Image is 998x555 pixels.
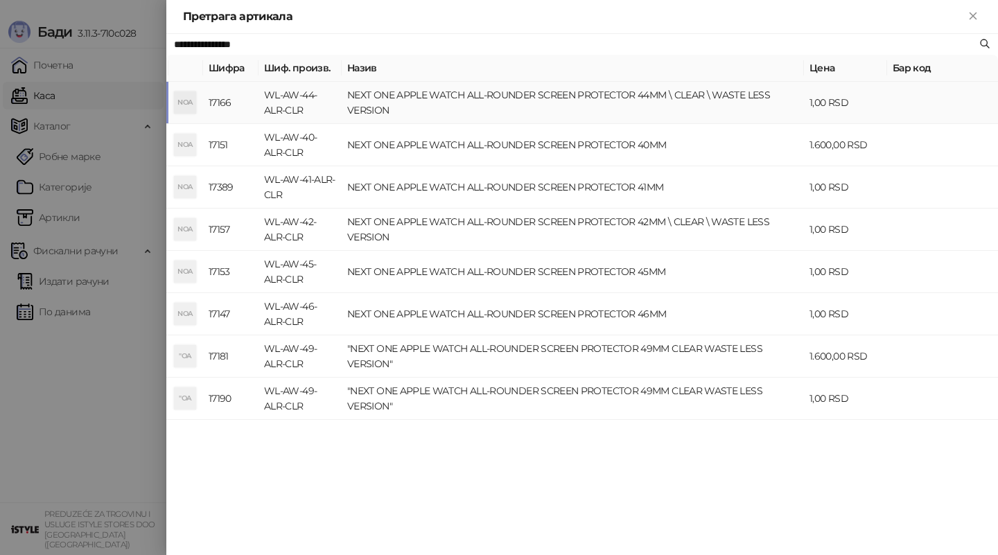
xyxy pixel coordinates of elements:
td: "NEXT ONE APPLE WATCH ALL-ROUNDER SCREEN PROTECTOR 49MM CLEAR WASTE LESS VERSION" [342,378,804,420]
td: "NEXT ONE APPLE WATCH ALL-ROUNDER SCREEN PROTECTOR 49MM CLEAR WASTE LESS VERSION" [342,335,804,378]
th: Цена [804,55,887,82]
td: WL-AW-49-ALR-CLR [259,378,342,420]
div: "OA [174,387,196,409]
div: NOA [174,303,196,325]
th: Шиф. произв. [259,55,342,82]
td: 1.600,00 RSD [804,124,887,166]
td: 17153 [203,251,259,293]
td: NEXT ONE APPLE WATCH ALL-ROUNDER SCREEN PROTECTOR 41MM [342,166,804,209]
td: NEXT ONE APPLE WATCH ALL-ROUNDER SCREEN PROTECTOR 45MM [342,251,804,293]
th: Бар код [887,55,998,82]
td: WL-AW-45-ALR-CLR [259,251,342,293]
div: "OA [174,345,196,367]
td: 17181 [203,335,259,378]
td: 17147 [203,293,259,335]
div: NOA [174,134,196,156]
div: NOA [174,218,196,240]
td: 1,00 RSD [804,293,887,335]
button: Close [965,8,981,25]
div: Претрага артикала [183,8,965,25]
td: 17166 [203,82,259,124]
td: 1,00 RSD [804,378,887,420]
td: 1,00 RSD [804,251,887,293]
td: NEXT ONE APPLE WATCH ALL-ROUNDER SCREEN PROTECTOR 44MM \ CLEAR \ WASTE LESS VERSION [342,82,804,124]
td: 1,00 RSD [804,209,887,251]
td: NEXT ONE APPLE WATCH ALL-ROUNDER SCREEN PROTECTOR 42MM \ CLEAR \ WASTE LESS VERSION [342,209,804,251]
td: WL-AW-42-ALR-CLR [259,209,342,251]
td: WL-AW-44-ALR-CLR [259,82,342,124]
td: WL-AW-49-ALR-CLR [259,335,342,378]
th: Шифра [203,55,259,82]
td: 17151 [203,124,259,166]
td: 17157 [203,209,259,251]
td: 17190 [203,378,259,420]
td: NEXT ONE APPLE WATCH ALL-ROUNDER SCREEN PROTECTOR 46MM [342,293,804,335]
td: 1,00 RSD [804,82,887,124]
td: 17389 [203,166,259,209]
td: WL-AW-46-ALR-CLR [259,293,342,335]
div: NOA [174,261,196,283]
td: 1.600,00 RSD [804,335,887,378]
td: 1,00 RSD [804,166,887,209]
div: NOA [174,176,196,198]
td: NEXT ONE APPLE WATCH ALL-ROUNDER SCREEN PROTECTOR 40MM [342,124,804,166]
td: WL-AW-41-ALR-CLR [259,166,342,209]
th: Назив [342,55,804,82]
td: WL-AW-40-ALR-CLR [259,124,342,166]
div: NOA [174,91,196,114]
